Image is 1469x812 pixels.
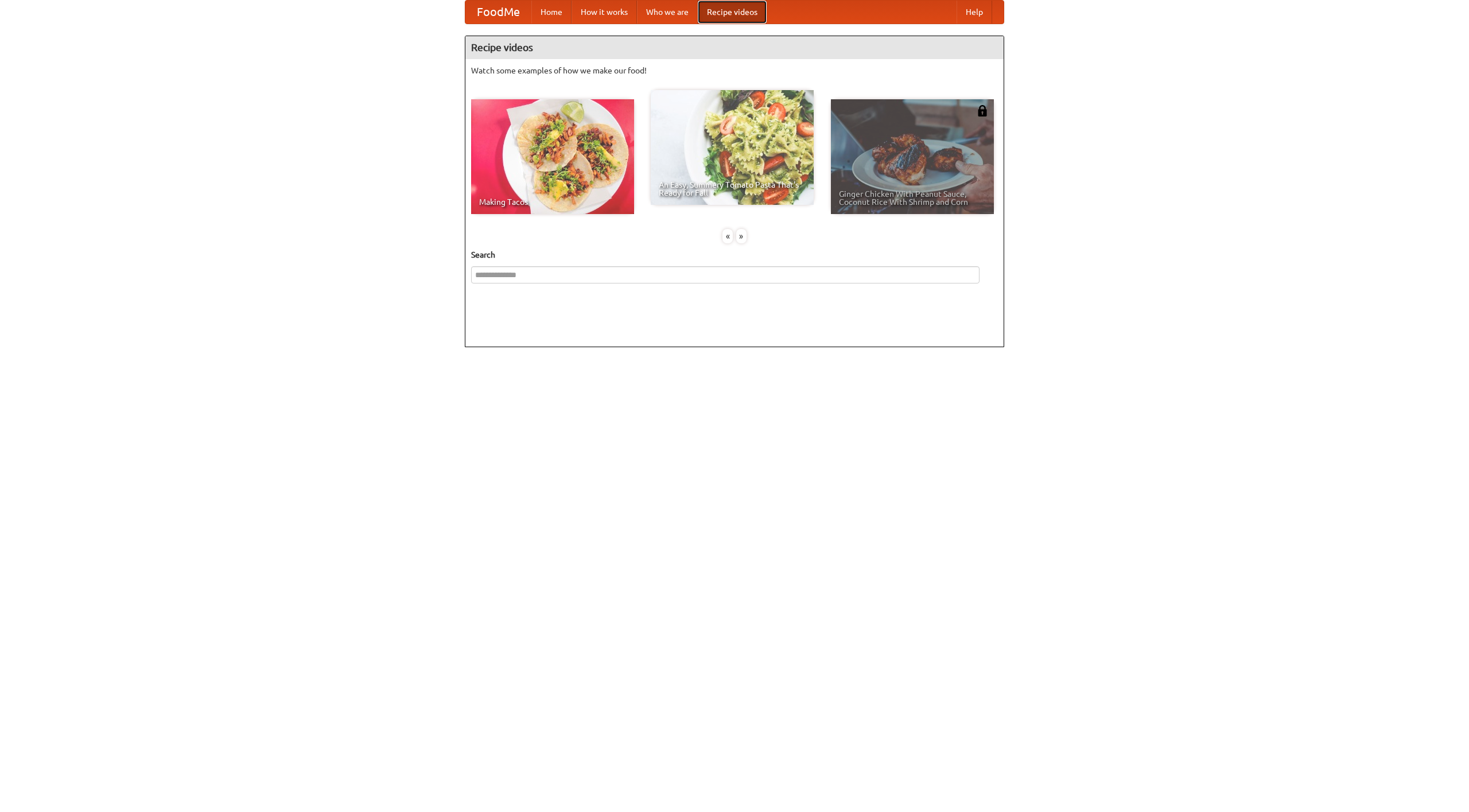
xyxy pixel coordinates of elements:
h4: Recipe videos [465,36,1004,59]
a: How it works [572,1,637,24]
img: 483408.png [977,105,988,116]
a: Recipe videos [698,1,767,24]
a: Help [957,1,992,24]
a: Home [531,1,572,24]
span: An Easy, Summery Tomato Pasta That's Ready for Fall [659,181,806,197]
a: FoodMe [465,1,531,24]
div: » [736,229,747,243]
h5: Search [471,249,998,261]
p: Watch some examples of how we make our food! [471,65,998,76]
div: « [722,229,733,243]
a: Who we are [637,1,698,24]
a: Making Tacos [471,99,634,214]
a: An Easy, Summery Tomato Pasta That's Ready for Fall [651,90,814,205]
span: Making Tacos [479,198,626,206]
